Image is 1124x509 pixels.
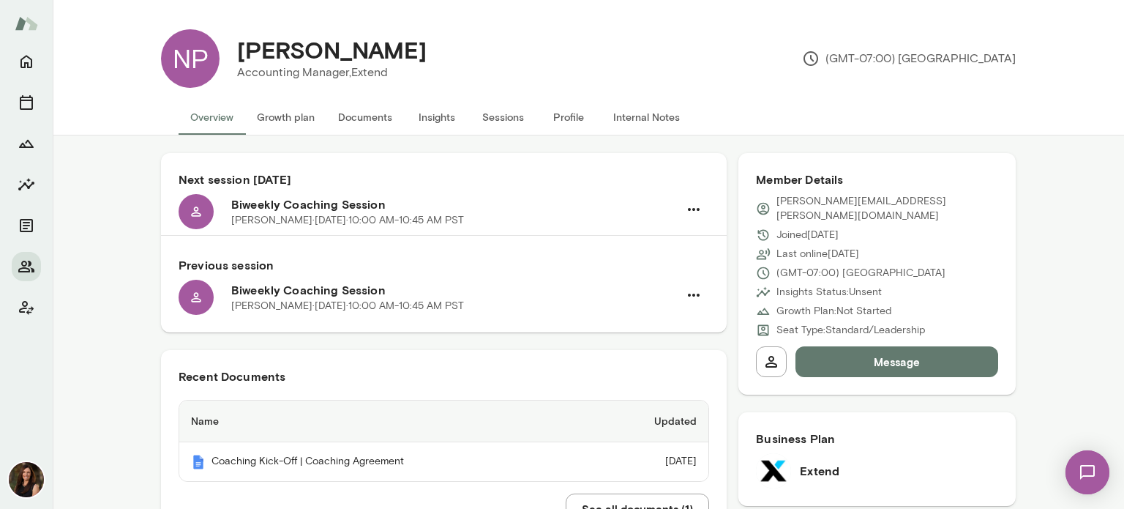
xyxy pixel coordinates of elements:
[470,100,536,135] button: Sessions
[776,304,891,319] p: Growth Plan: Not Started
[231,196,678,213] h6: Biweekly Coaching Session
[802,50,1016,67] p: (GMT-07:00) [GEOGRAPHIC_DATA]
[179,368,709,385] h6: Recent Documents
[15,10,38,37] img: Mento
[756,430,998,447] h6: Business Plan
[593,401,709,442] th: Updated
[800,462,839,480] h6: Extend
[404,100,470,135] button: Insights
[776,285,882,300] p: Insights Status: Unsent
[245,100,326,135] button: Growth plan
[12,170,41,199] button: Insights
[795,346,998,377] button: Message
[179,256,709,274] h6: Previous session
[756,171,998,188] h6: Member Details
[12,252,41,281] button: Members
[179,171,709,188] h6: Next session [DATE]
[237,36,427,64] h4: [PERSON_NAME]
[776,228,839,242] p: Joined [DATE]
[12,129,41,158] button: Growth Plan
[231,213,464,228] p: [PERSON_NAME] · [DATE] · 10:00 AM-10:45 AM PST
[179,442,593,481] th: Coaching Kick-Off | Coaching Agreement
[326,100,404,135] button: Documents
[602,100,692,135] button: Internal Notes
[776,323,925,338] p: Seat Type: Standard/Leadership
[237,64,427,81] p: Accounting Manager, Extend
[536,100,602,135] button: Profile
[179,401,593,442] th: Name
[161,29,220,88] div: NP
[12,88,41,117] button: Sessions
[12,211,41,240] button: Documents
[231,299,464,313] p: [PERSON_NAME] · [DATE] · 10:00 AM-10:45 AM PST
[9,462,44,497] img: Carrie Atkin
[776,194,998,223] p: [PERSON_NAME][EMAIL_ADDRESS][PERSON_NAME][DOMAIN_NAME]
[231,281,678,299] h6: Biweekly Coaching Session
[191,455,206,469] img: Mento
[776,247,859,261] p: Last online [DATE]
[776,266,945,280] p: (GMT-07:00) [GEOGRAPHIC_DATA]
[179,100,245,135] button: Overview
[12,47,41,76] button: Home
[593,442,709,481] td: [DATE]
[12,293,41,322] button: Client app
